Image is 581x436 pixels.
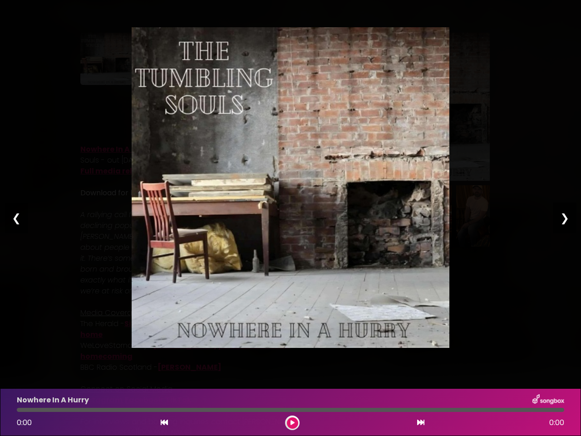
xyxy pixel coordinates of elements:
p: Nowhere In A Hurry [17,395,89,406]
span: 0:00 [17,417,32,428]
img: songbox-logo-white.png [532,394,564,406]
div: ❮ [5,203,28,233]
img: K2QUZPAIRmmWa3H8tzcW [132,27,449,348]
div: ❯ [553,203,576,233]
span: 0:00 [549,417,564,428]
